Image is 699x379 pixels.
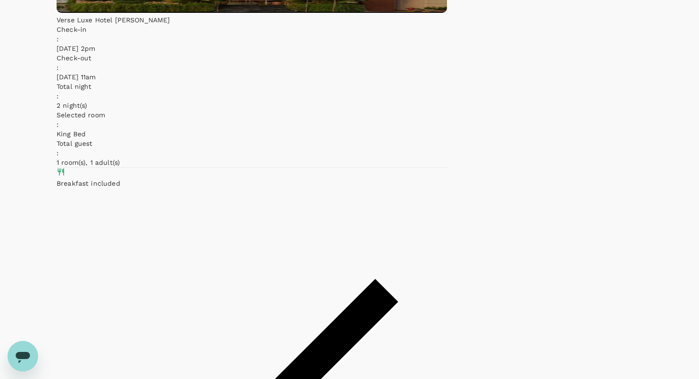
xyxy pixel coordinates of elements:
div: : [57,63,447,72]
iframe: Button to launch messaging window [8,341,38,371]
div: : [57,34,447,44]
div: Breakfast included [57,179,447,188]
span: Total night [57,83,92,90]
p: [DATE] 11am [57,72,447,82]
p: King Bed [57,129,447,139]
div: : [57,120,447,129]
p: [DATE] 2pm [57,44,447,53]
p: 2 night(s) [57,101,447,110]
span: Check-out [57,54,91,62]
p: Verse Luxe Hotel [PERSON_NAME] [57,15,447,25]
div: : [57,148,447,158]
span: Check-in [57,26,87,33]
span: Total guest [57,140,93,147]
div: : [57,91,447,101]
p: 1 room(s), 1 adult(s) [57,158,447,167]
span: Selected room [57,111,105,119]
